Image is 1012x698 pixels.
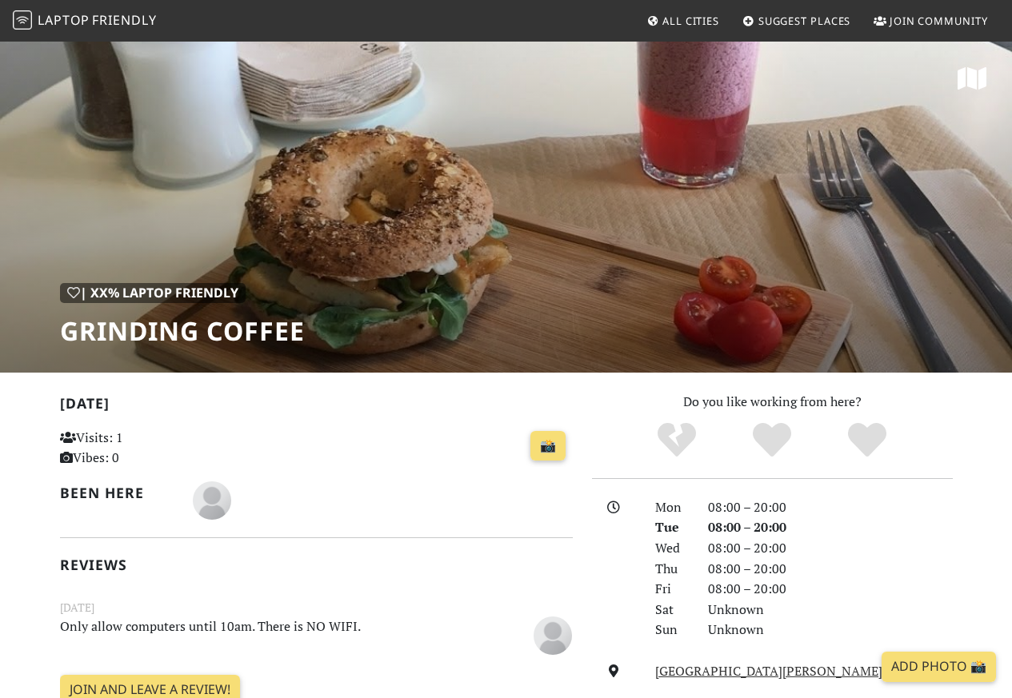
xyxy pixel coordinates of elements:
[890,14,988,28] span: Join Community
[882,652,996,682] a: Add Photo 📸
[646,497,698,518] div: Mon
[60,485,174,501] h2: Been here
[646,579,698,600] div: Fri
[50,599,582,616] small: [DATE]
[646,620,698,640] div: Sun
[646,600,698,620] div: Sat
[193,490,231,508] span: Heather Evans
[698,559,962,580] div: 08:00 – 20:00
[646,538,698,559] div: Wed
[662,14,719,28] span: All Cities
[630,421,725,461] div: No
[867,6,994,35] a: Join Community
[646,517,698,538] div: Tue
[534,625,572,643] span: Heather Evans
[50,616,494,652] p: Only allow computers until 10am. There is NO WIFI.
[60,316,305,346] h1: Grinding Coffee
[60,283,246,304] div: | XX% Laptop Friendly
[38,11,90,29] span: Laptop
[698,600,962,620] div: Unknown
[13,10,32,30] img: LaptopFriendly
[736,6,858,35] a: Suggest Places
[193,481,231,520] img: blank-535327c66bd565773addf3077783bbfce4b00ec00e9fd257753287c682c7fa38.png
[725,421,820,461] div: Yes
[698,538,962,559] div: 08:00 – 20:00
[13,7,157,35] a: LaptopFriendly LaptopFriendly
[60,395,573,418] h2: [DATE]
[698,579,962,600] div: 08:00 – 20:00
[758,14,851,28] span: Suggest Places
[698,497,962,518] div: 08:00 – 20:00
[655,662,882,680] a: [GEOGRAPHIC_DATA][PERSON_NAME]
[698,517,962,538] div: 08:00 – 20:00
[640,6,726,35] a: All Cities
[698,620,962,640] div: Unknown
[60,556,573,573] h2: Reviews
[60,428,218,469] p: Visits: 1 Vibes: 0
[592,392,953,413] p: Do you like working from here?
[530,431,566,461] a: 📸
[92,11,156,29] span: Friendly
[646,559,698,580] div: Thu
[534,616,572,655] img: blank-535327c66bd565773addf3077783bbfce4b00ec00e9fd257753287c682c7fa38.png
[819,421,914,461] div: Definitely!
